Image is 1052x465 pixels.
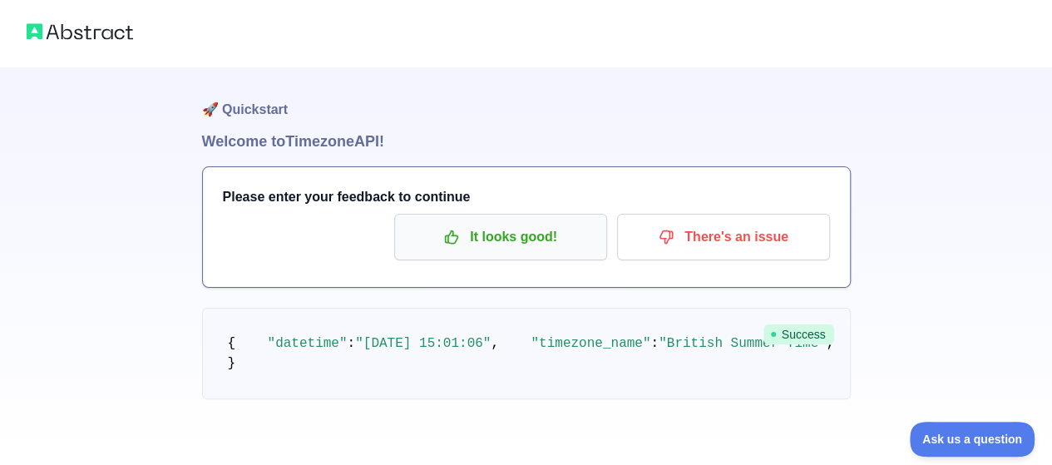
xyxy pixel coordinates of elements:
p: It looks good! [407,223,595,251]
span: : [348,336,356,351]
h1: Welcome to Timezone API! [202,130,851,153]
h1: 🚀 Quickstart [202,67,851,130]
button: It looks good! [394,214,607,260]
span: "[DATE] 15:01:06" [355,336,491,351]
span: Success [763,324,834,344]
span: { [228,336,236,351]
img: Abstract logo [27,20,133,43]
span: : [650,336,659,351]
h3: Please enter your feedback to continue [223,187,830,207]
span: "timezone_name" [531,336,650,351]
span: , [491,336,499,351]
p: There's an issue [630,223,817,251]
iframe: Toggle Customer Support [910,422,1035,457]
button: There's an issue [617,214,830,260]
span: "British Summer Time" [659,336,827,351]
span: "datetime" [268,336,348,351]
